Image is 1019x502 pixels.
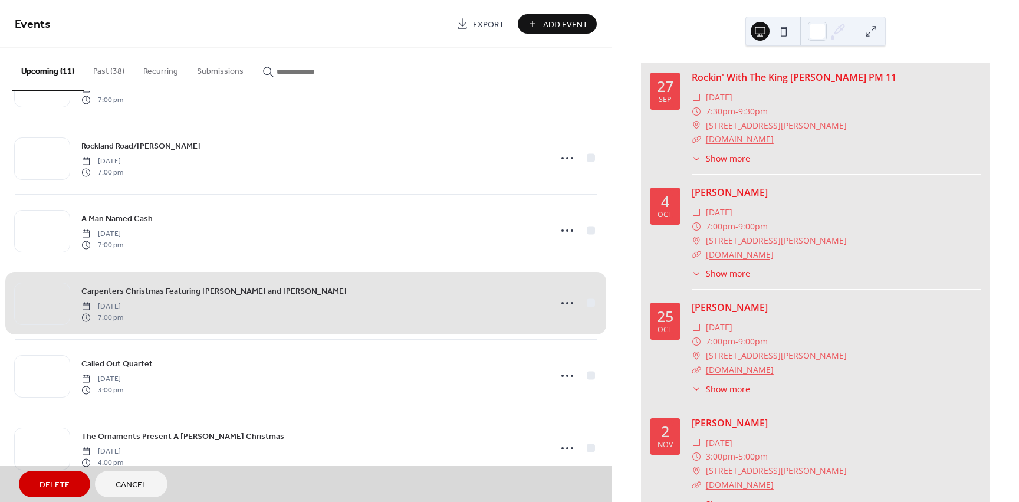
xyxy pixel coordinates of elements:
[692,152,750,165] button: ​Show more
[706,464,847,478] span: [STREET_ADDRESS][PERSON_NAME]
[661,194,669,209] div: 4
[692,416,768,429] a: [PERSON_NAME]
[692,320,701,334] div: ​
[735,104,738,119] span: -
[706,267,750,280] span: Show more
[692,234,701,248] div: ​
[84,48,134,90] button: Past (38)
[692,383,750,395] button: ​Show more
[738,219,768,234] span: 9:00pm
[706,449,735,464] span: 3:00pm
[706,205,732,219] span: [DATE]
[692,90,701,104] div: ​
[692,267,701,280] div: ​
[543,18,588,31] span: Add Event
[735,449,738,464] span: -
[518,14,597,34] button: Add Event
[657,309,673,324] div: 25
[706,104,735,119] span: 7:30pm
[692,248,701,262] div: ​
[692,349,701,363] div: ​
[706,383,750,395] span: Show more
[188,48,253,90] button: Submissions
[692,119,701,133] div: ​
[658,441,673,449] div: Nov
[706,219,735,234] span: 7:00pm
[692,205,701,219] div: ​
[706,320,732,334] span: [DATE]
[19,471,90,497] button: Delete
[706,436,732,450] span: [DATE]
[692,219,701,234] div: ​
[473,18,504,31] span: Export
[692,334,701,349] div: ​
[706,364,774,375] a: [DOMAIN_NAME]
[738,449,768,464] span: 5:00pm
[692,436,701,450] div: ​
[692,464,701,478] div: ​
[706,334,735,349] span: 7:00pm
[706,234,847,248] span: [STREET_ADDRESS][PERSON_NAME]
[658,326,672,334] div: Oct
[659,96,672,104] div: Sep
[735,334,738,349] span: -
[692,71,896,84] a: Rockin' With The King [PERSON_NAME] PM 11
[706,133,774,145] a: [DOMAIN_NAME]
[692,449,701,464] div: ​
[738,104,768,119] span: 9:30pm
[116,479,147,491] span: Cancel
[706,152,750,165] span: Show more
[692,132,701,146] div: ​
[692,478,701,492] div: ​
[692,363,701,377] div: ​
[706,90,732,104] span: [DATE]
[692,152,701,165] div: ​
[657,79,673,94] div: 27
[658,211,672,219] div: Oct
[661,424,669,439] div: 2
[448,14,513,34] a: Export
[692,301,768,314] a: [PERSON_NAME]
[706,249,774,260] a: [DOMAIN_NAME]
[15,13,51,36] span: Events
[692,383,701,395] div: ​
[706,119,847,133] a: [STREET_ADDRESS][PERSON_NAME]
[692,267,750,280] button: ​Show more
[692,104,701,119] div: ​
[40,479,70,491] span: Delete
[95,471,167,497] button: Cancel
[738,334,768,349] span: 9:00pm
[706,479,774,490] a: [DOMAIN_NAME]
[692,186,768,199] a: [PERSON_NAME]
[12,48,84,91] button: Upcoming (11)
[735,219,738,234] span: -
[706,349,847,363] span: [STREET_ADDRESS][PERSON_NAME]
[134,48,188,90] button: Recurring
